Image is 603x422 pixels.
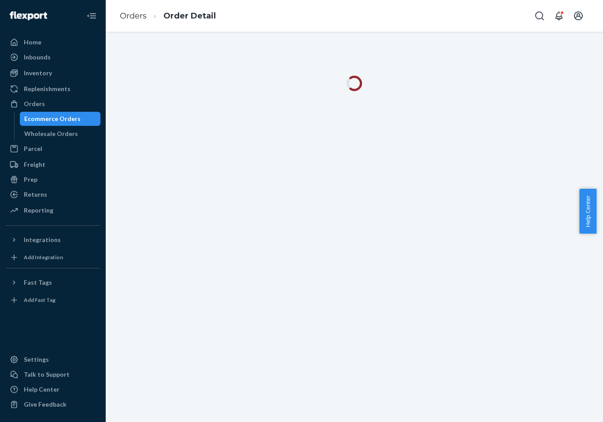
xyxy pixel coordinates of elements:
[5,187,100,202] a: Returns
[5,97,100,111] a: Orders
[20,127,101,141] a: Wholesale Orders
[24,370,70,379] div: Talk to Support
[550,7,568,25] button: Open notifications
[5,50,100,64] a: Inbounds
[5,397,100,411] button: Give Feedback
[5,66,100,80] a: Inventory
[24,129,78,138] div: Wholesale Orders
[83,7,100,25] button: Close Navigation
[24,160,45,169] div: Freight
[5,293,100,307] a: Add Fast Tag
[24,278,52,287] div: Fast Tags
[24,38,41,47] div: Home
[24,400,67,409] div: Give Feedback
[24,69,52,77] div: Inventory
[579,189,596,234] button: Help Center
[24,296,55,304] div: Add Fast Tag
[24,253,63,261] div: Add Integration
[24,190,47,199] div: Returns
[163,11,216,21] a: Order Detail
[120,11,147,21] a: Orders
[24,206,53,215] div: Reporting
[5,82,100,96] a: Replenishments
[5,142,100,156] a: Parcel
[24,175,37,184] div: Prep
[531,7,548,25] button: Open Search Box
[5,35,100,49] a: Home
[24,99,45,108] div: Orders
[5,382,100,396] a: Help Center
[5,367,100,382] button: Talk to Support
[5,233,100,247] button: Integrations
[24,385,59,394] div: Help Center
[24,84,70,93] div: Replenishments
[24,114,81,123] div: Ecommerce Orders
[5,352,100,367] a: Settings
[10,11,47,20] img: Flexport logo
[20,112,101,126] a: Ecommerce Orders
[5,172,100,187] a: Prep
[24,53,51,62] div: Inbounds
[24,144,42,153] div: Parcel
[113,3,223,29] ol: breadcrumbs
[5,275,100,290] button: Fast Tags
[5,203,100,217] a: Reporting
[24,235,61,244] div: Integrations
[5,250,100,264] a: Add Integration
[5,158,100,172] a: Freight
[570,7,587,25] button: Open account menu
[24,355,49,364] div: Settings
